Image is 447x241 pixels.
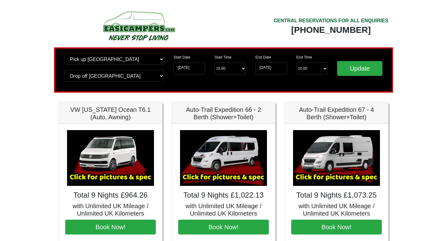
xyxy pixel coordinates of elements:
[291,191,382,200] h4: Total 9 Nights £1,073.25
[273,17,388,24] div: CENTRAL RESERVATIONS FOR ALL ENQUIRIES
[291,220,382,234] button: Book Now!
[178,191,269,200] h4: Total 9 Nights £1,022.13
[174,55,190,60] label: Start Date
[296,55,312,60] label: End Time
[65,220,156,234] button: Book Now!
[67,130,154,186] img: VW California Ocean T6.1 (Auto, Awning)
[214,55,232,60] label: Start Time
[65,106,156,121] h5: VW [US_STATE] Ocean T6.1 (Auto, Awning)
[293,130,380,186] img: Auto-Trail Expedition 67 - 4 Berth (Shower+Toilet)
[180,130,267,186] img: Auto-Trail Expedition 66 - 2 Berth (Shower+Toilet)
[337,61,382,76] input: Update
[65,202,156,217] h5: with Unlimited UK Mileage / Unlimited UK Kilometers
[255,55,271,60] label: End Date
[178,220,269,234] button: Book Now!
[178,202,269,217] h5: with Unlimited UK Mileage / Unlimited UK Kilometers
[65,191,156,200] h4: Total 9 Nights £964.26
[291,106,382,121] h5: Auto-Trail Expedition 67 - 4 Berth (Shower+Toilet)
[80,9,198,43] img: campers-checkout-logo.png
[178,106,269,121] h5: Auto-Trail Expedition 66 - 2 Berth (Shower+Toilet)
[273,24,388,36] div: [PHONE_NUMBER]
[291,202,382,217] h5: with Unlimited UK Mileage / Unlimited UK Kilometers
[255,63,287,74] input: Return Date
[174,63,205,74] input: Start Date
